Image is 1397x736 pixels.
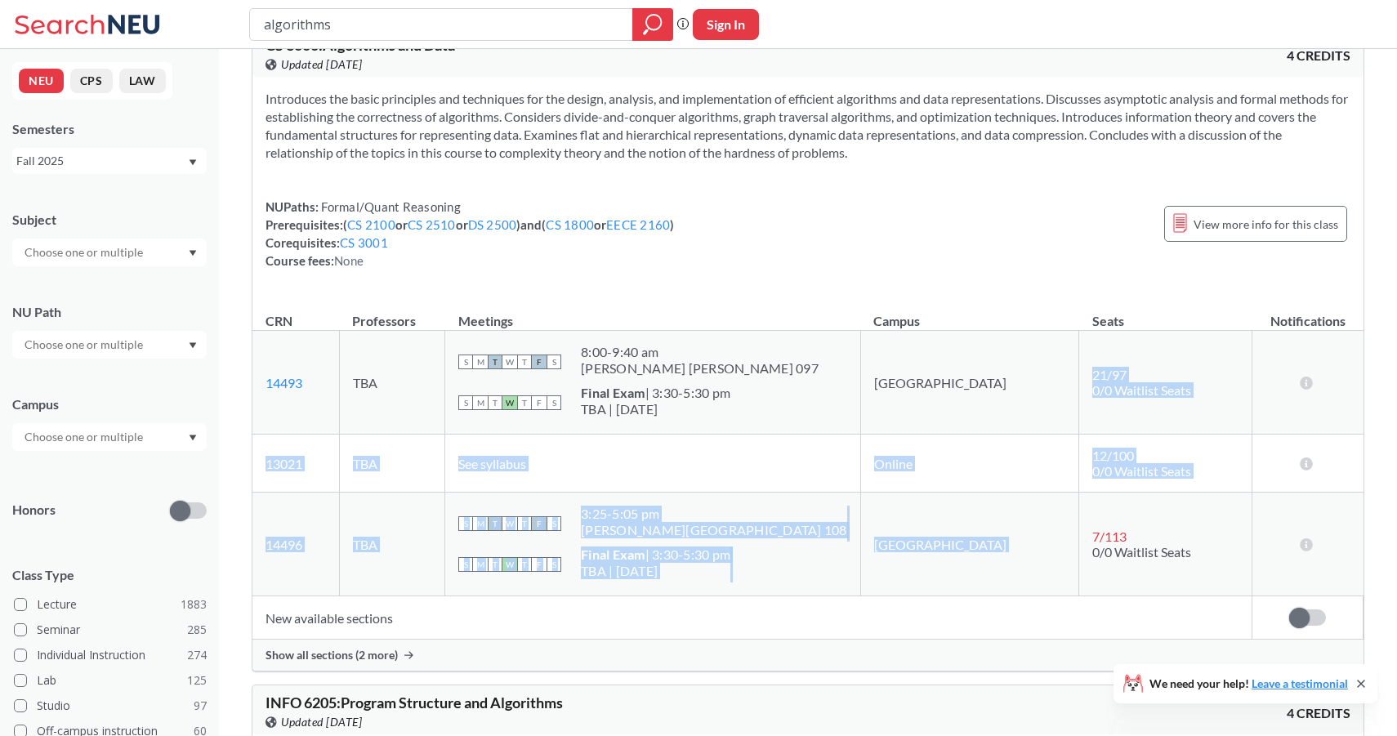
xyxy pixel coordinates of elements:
[1092,367,1127,382] span: 21 / 97
[502,395,517,410] span: W
[488,557,502,572] span: T
[1149,678,1348,689] span: We need your help!
[458,395,473,410] span: S
[16,335,154,355] input: Choose one or multiple
[266,456,302,471] a: 13021
[517,516,532,531] span: T
[1092,544,1191,560] span: 0/0 Waitlist Seats
[16,427,154,447] input: Choose one or multiple
[502,516,517,531] span: W
[532,557,547,572] span: F
[632,8,673,41] div: magnifying glass
[1092,529,1127,544] span: 7 / 113
[281,713,362,731] span: Updated [DATE]
[340,235,388,250] a: CS 3001
[473,516,488,531] span: M
[12,239,207,266] div: Dropdown arrow
[488,516,502,531] span: T
[266,648,398,662] span: Show all sections (2 more)
[517,557,532,572] span: T
[473,355,488,369] span: M
[860,331,1079,435] td: [GEOGRAPHIC_DATA]
[581,506,847,522] div: 3:25 - 5:05 pm
[119,69,166,93] button: LAW
[488,395,502,410] span: T
[1079,296,1252,331] th: Seats
[262,11,621,38] input: Class, professor, course number, "phrase"
[266,375,302,390] a: 14493
[581,546,730,563] div: | 3:30-5:30 pm
[347,217,395,232] a: CS 2100
[581,522,847,538] div: [PERSON_NAME][GEOGRAPHIC_DATA] 108
[189,435,197,441] svg: Dropdown arrow
[266,198,674,270] div: NUPaths: Prerequisites: ( or or ) and ( or ) Corequisites: Course fees:
[458,516,473,531] span: S
[532,395,547,410] span: F
[12,566,207,584] span: Class Type
[187,671,207,689] span: 125
[581,563,730,579] div: TBA | [DATE]
[16,243,154,262] input: Choose one or multiple
[473,395,488,410] span: M
[488,355,502,369] span: T
[581,360,819,377] div: [PERSON_NAME] [PERSON_NAME] 097
[517,355,532,369] span: T
[581,385,730,401] div: | 3:30-5:30 pm
[266,90,1350,162] section: Introduces the basic principles and techniques for the design, analysis, and implementation of ef...
[581,385,645,400] b: Final Exam
[547,395,561,410] span: S
[1252,676,1348,690] a: Leave a testimonial
[468,217,517,232] a: DS 2500
[408,217,456,232] a: CS 2510
[281,56,362,74] span: Updated [DATE]
[581,401,730,417] div: TBA | [DATE]
[1092,382,1191,398] span: 0/0 Waitlist Seats
[339,435,444,493] td: TBA
[339,331,444,435] td: TBA
[187,621,207,639] span: 285
[16,152,187,170] div: Fall 2025
[502,355,517,369] span: W
[334,253,364,268] span: None
[458,355,473,369] span: S
[546,217,594,232] a: CS 1800
[12,120,207,138] div: Semesters
[252,596,1252,640] td: New available sections
[1194,214,1338,234] span: View more info for this class
[12,395,207,413] div: Campus
[14,695,207,716] label: Studio
[693,9,759,40] button: Sign In
[502,557,517,572] span: W
[339,493,444,596] td: TBA
[581,344,819,360] div: 8:00 - 9:40 am
[445,296,861,331] th: Meetings
[12,331,207,359] div: Dropdown arrow
[187,646,207,664] span: 274
[458,557,473,572] span: S
[517,395,532,410] span: T
[266,537,302,552] a: 14496
[252,640,1364,671] div: Show all sections (2 more)
[12,501,56,520] p: Honors
[14,645,207,666] label: Individual Instruction
[860,296,1079,331] th: Campus
[266,312,292,330] div: CRN
[547,516,561,531] span: S
[547,355,561,369] span: S
[194,697,207,715] span: 97
[1287,704,1350,722] span: 4 CREDITS
[181,595,207,613] span: 1883
[12,148,207,174] div: Fall 2025Dropdown arrow
[19,69,64,93] button: NEU
[473,557,488,572] span: M
[319,199,461,214] span: Formal/Quant Reasoning
[14,619,207,640] label: Seminar
[12,303,207,321] div: NU Path
[547,557,561,572] span: S
[189,159,197,166] svg: Dropdown arrow
[532,516,547,531] span: F
[1287,47,1350,65] span: 4 CREDITS
[70,69,113,93] button: CPS
[1092,463,1191,479] span: 0/0 Waitlist Seats
[643,13,663,36] svg: magnifying glass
